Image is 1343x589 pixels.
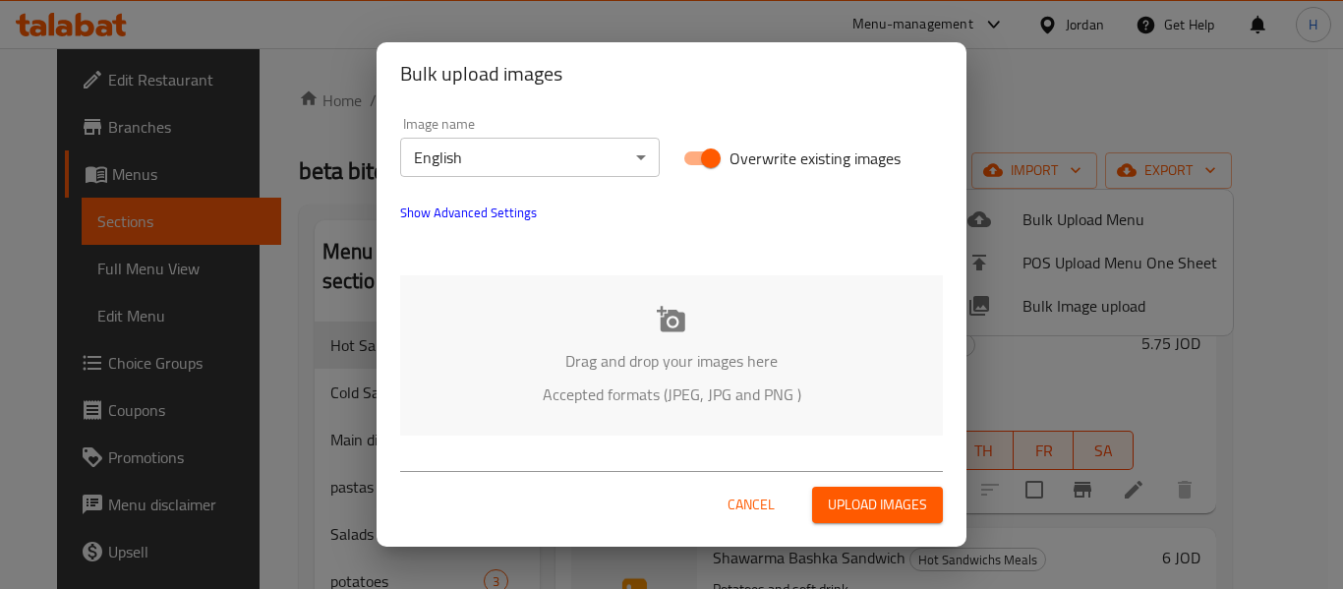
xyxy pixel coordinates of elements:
[430,383,913,406] p: Accepted formats (JPEG, JPG and PNG )
[400,201,537,224] span: Show Advanced Settings
[828,493,927,517] span: Upload images
[388,189,549,236] button: show more
[720,487,783,523] button: Cancel
[728,493,775,517] span: Cancel
[430,349,913,373] p: Drag and drop your images here
[400,58,943,89] h2: Bulk upload images
[812,487,943,523] button: Upload images
[730,147,901,170] span: Overwrite existing images
[400,138,660,177] div: English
